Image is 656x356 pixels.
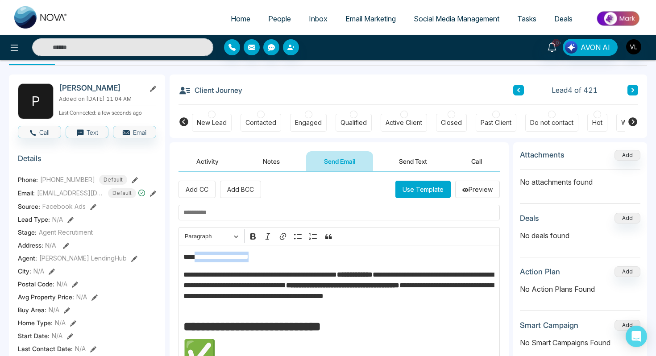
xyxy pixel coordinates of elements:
[59,83,142,92] h2: [PERSON_NAME]
[66,126,109,138] button: Text
[481,118,511,127] div: Past Client
[520,284,640,294] p: No Action Plans Found
[592,118,602,127] div: Hot
[441,118,462,127] div: Closed
[245,118,276,127] div: Contacted
[75,344,86,353] span: N/A
[185,231,231,242] span: Paragraph
[520,321,578,330] h3: Smart Campaign
[581,42,610,53] span: AVON AI
[295,118,322,127] div: Engaged
[345,14,396,23] span: Email Marketing
[614,320,640,331] button: Add
[18,83,54,119] div: P
[108,188,136,198] span: Default
[59,107,156,117] p: Last Connected: a few seconds ago
[306,151,373,171] button: Send Email
[520,337,640,348] p: No Smart Campaigns Found
[545,10,581,27] a: Deals
[18,305,46,315] span: Buy Area :
[42,202,86,211] span: Facebook Ads
[18,292,74,302] span: Avg Property Price :
[245,151,298,171] button: Notes
[520,267,560,276] h3: Action Plan
[614,150,640,161] button: Add
[455,181,500,198] button: Preview
[453,151,500,171] button: Call
[40,175,95,184] span: [PHONE_NUMBER]
[18,318,53,327] span: Home Type :
[222,10,259,27] a: Home
[565,41,577,54] img: Lead Flow
[541,39,563,54] a: 10+
[268,14,291,23] span: People
[259,10,300,27] a: People
[520,214,539,223] h3: Deals
[59,95,156,103] p: Added on [DATE] 11:04 AM
[18,228,37,237] span: Stage:
[18,253,37,263] span: Agent:
[14,6,68,29] img: Nova CRM Logo
[197,118,227,127] div: New Lead
[614,266,640,277] button: Add
[381,151,445,171] button: Send Text
[520,150,565,159] h3: Attachments
[18,215,50,224] span: Lead Type:
[18,126,61,138] button: Call
[586,8,651,29] img: Market-place.gif
[18,154,156,168] h3: Details
[520,230,640,241] p: No deals found
[181,229,242,243] button: Paragraph
[300,10,336,27] a: Inbox
[18,344,73,353] span: Last Contact Date :
[18,331,50,340] span: Start Date :
[37,188,104,198] span: [EMAIL_ADDRESS][DOMAIN_NAME]
[45,241,56,249] span: N/A
[52,331,62,340] span: N/A
[18,279,54,289] span: Postal Code :
[18,175,38,184] span: Phone:
[554,14,573,23] span: Deals
[395,181,451,198] button: Use Template
[626,326,647,347] div: Open Intercom Messenger
[621,118,638,127] div: Warm
[99,175,127,185] span: Default
[336,10,405,27] a: Email Marketing
[179,83,242,97] h3: Client Journey
[55,318,66,327] span: N/A
[520,170,640,187] p: No attachments found
[530,118,573,127] div: Do not contact
[113,126,156,138] button: Email
[517,14,536,23] span: Tasks
[33,266,44,276] span: N/A
[552,85,598,95] span: Lead 4 of 421
[340,118,367,127] div: Qualified
[614,213,640,224] button: Add
[405,10,508,27] a: Social Media Management
[18,202,40,211] span: Source:
[76,292,87,302] span: N/A
[614,151,640,158] span: Add
[220,181,261,198] button: Add BCC
[18,240,56,250] span: Address:
[39,253,127,263] span: [PERSON_NAME] LendingHub
[179,151,237,171] button: Activity
[386,118,422,127] div: Active Client
[179,227,500,244] div: Editor toolbar
[563,39,618,56] button: AVON AI
[508,10,545,27] a: Tasks
[179,181,216,198] button: Add CC
[626,39,641,54] img: User Avatar
[39,228,93,237] span: Agent Recrutiment
[18,266,31,276] span: City :
[18,188,35,198] span: Email:
[231,14,250,23] span: Home
[49,305,59,315] span: N/A
[414,14,499,23] span: Social Media Management
[52,215,63,224] span: N/A
[57,279,67,289] span: N/A
[552,39,560,47] span: 10+
[309,14,328,23] span: Inbox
